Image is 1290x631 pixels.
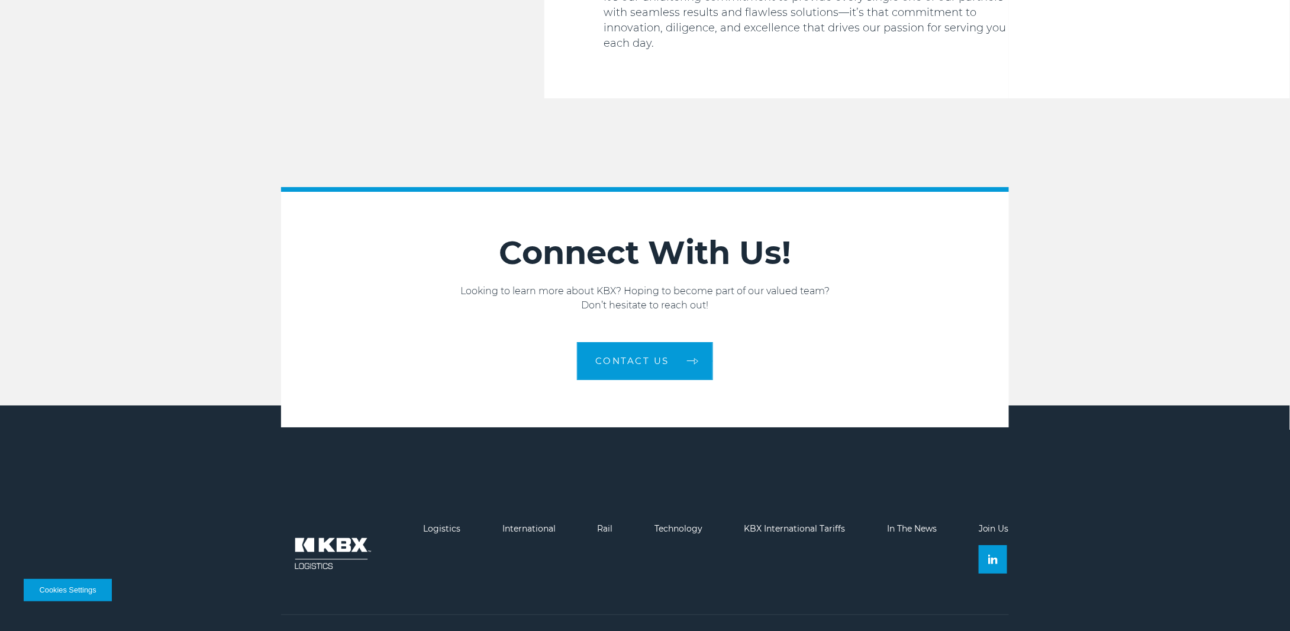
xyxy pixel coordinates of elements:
img: kbx logo [281,524,382,583]
button: Cookies Settings [24,579,112,601]
a: Contact us arrow arrow [577,342,713,380]
a: Rail [598,523,613,534]
span: Contact us [595,356,669,365]
a: Logistics [424,523,461,534]
a: KBX International Tariffs [744,523,846,534]
a: Technology [654,523,702,534]
img: Linkedin [988,555,998,564]
h2: Connect With Us! [281,233,1009,272]
a: International [502,523,556,534]
a: Join Us [979,523,1009,534]
a: In The News [887,523,937,534]
p: Looking to learn more about KBX? Hoping to become part of our valued team? Don’t hesitate to reac... [281,284,1009,313]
